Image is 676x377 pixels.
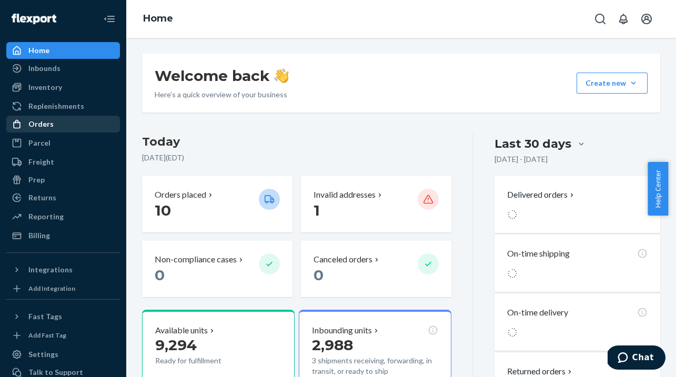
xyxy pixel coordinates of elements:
div: Prep [28,175,45,185]
button: Open notifications [613,8,634,29]
p: Ready for fulfillment [155,355,251,366]
p: Available units [155,324,208,337]
button: Invalid addresses 1 [301,176,451,232]
img: hand-wave emoji [274,68,289,83]
button: Close Navigation [99,8,120,29]
a: Settings [6,346,120,363]
span: 9,294 [155,336,197,354]
span: 2,988 [312,336,353,354]
a: Prep [6,171,120,188]
div: Freight [28,157,54,167]
a: Home [143,13,173,24]
span: 1 [314,201,320,219]
iframe: Opens a widget where you can chat to one of our agents [608,345,665,372]
div: Billing [28,230,50,241]
div: Add Integration [28,284,75,293]
div: Orders [28,119,54,129]
a: Inbounds [6,60,120,77]
div: Settings [28,349,58,360]
a: Billing [6,227,120,244]
div: Replenishments [28,101,84,111]
a: Freight [6,154,120,170]
div: Integrations [28,264,73,275]
p: [DATE] - [DATE] [495,154,548,165]
button: Open account menu [636,8,657,29]
a: Reporting [6,208,120,225]
div: Parcel [28,138,51,148]
a: Orders [6,116,120,133]
span: 10 [155,201,171,219]
button: Integrations [6,261,120,278]
span: 0 [314,266,324,284]
div: Inventory [28,82,62,93]
div: Returns [28,192,56,203]
div: Reporting [28,211,64,222]
a: Parcel [6,135,120,151]
a: Inventory [6,79,120,96]
p: Canceled orders [314,253,372,266]
a: Home [6,42,120,59]
button: Non-compliance cases 0 [142,241,292,297]
p: On-time shipping [507,248,570,260]
button: Delivered orders [507,189,576,201]
p: Non-compliance cases [155,253,237,266]
a: Returns [6,189,120,206]
button: Canceled orders 0 [301,241,451,297]
a: Add Fast Tag [6,329,120,342]
p: Inbounding units [312,324,372,337]
img: Flexport logo [12,14,56,24]
h3: Today [142,134,451,150]
h1: Welcome back [155,66,289,85]
button: Create new [577,73,648,94]
ol: breadcrumbs [135,4,181,34]
p: 3 shipments receiving, forwarding, in transit, or ready to ship [312,355,438,376]
div: Fast Tags [28,311,62,322]
button: Orders placed 10 [142,176,292,232]
div: Home [28,45,49,56]
div: Add Fast Tag [28,331,66,340]
p: Here’s a quick overview of your business [155,89,289,100]
p: On-time delivery [507,307,568,319]
button: Help Center [648,162,668,216]
button: Fast Tags [6,308,120,325]
p: Invalid addresses [314,189,376,201]
span: 0 [155,266,165,284]
div: Last 30 days [495,136,571,152]
a: Add Integration [6,282,120,295]
div: Inbounds [28,63,60,74]
p: Orders placed [155,189,206,201]
p: [DATE] ( EDT ) [142,152,451,163]
a: Replenishments [6,98,120,115]
button: Open Search Box [590,8,611,29]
